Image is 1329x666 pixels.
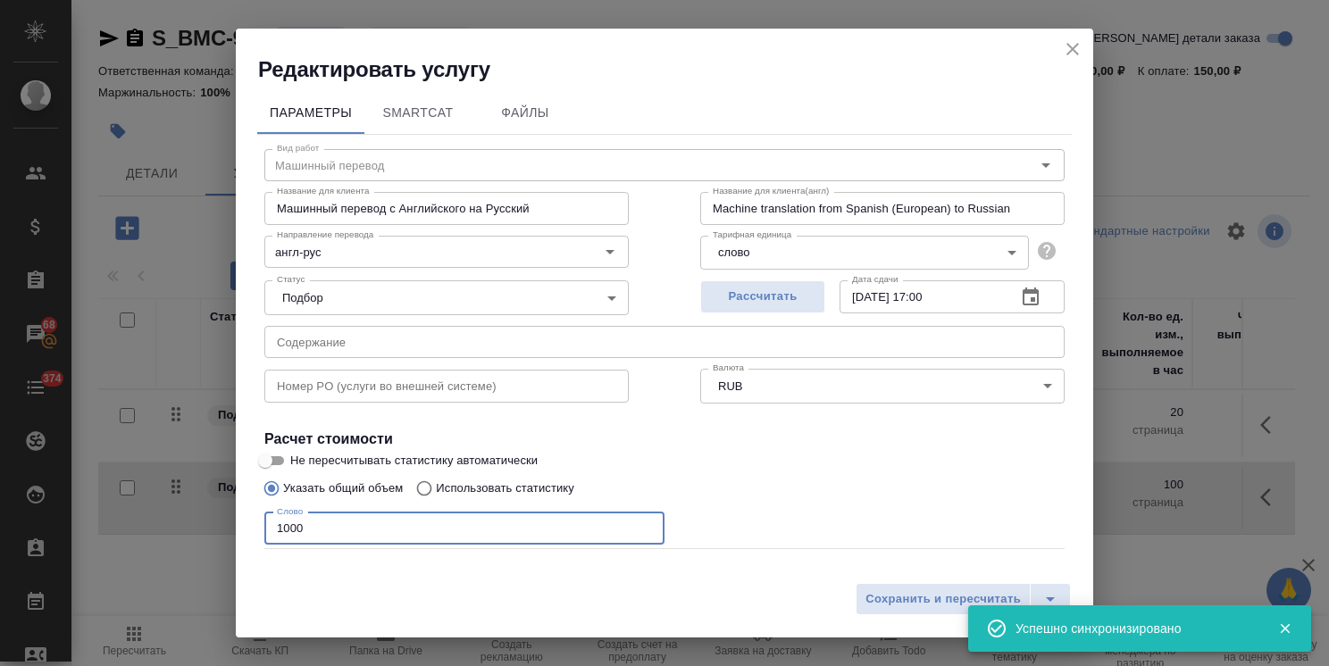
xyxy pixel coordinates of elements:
button: RUB [713,379,748,394]
button: Подбор [277,290,329,305]
button: close [1059,36,1086,62]
span: SmartCat [375,102,461,124]
button: Закрыть [1266,620,1303,637]
span: Файлы [482,102,568,124]
div: Успешно синхронизировано [1016,620,1251,637]
button: Сохранить и пересчитать [856,583,1031,615]
div: RUB [700,369,1065,403]
div: Подбор [264,280,629,314]
div: split button [856,583,1071,615]
p: Использовать статистику [436,479,574,497]
h4: Расчет стоимости [264,429,1065,450]
div: слово [700,236,1029,270]
span: Параметры [268,102,354,124]
p: Указать общий объем [283,479,403,497]
h2: Редактировать услугу [258,55,1093,84]
span: Сохранить и пересчитать [865,589,1021,610]
button: Рассчитать [700,280,825,313]
span: Рассчитать [710,287,815,307]
span: Не пересчитывать статистику автоматически [290,452,538,470]
input: ✎ Введи что-нибудь [998,570,1065,596]
button: Open [598,239,623,264]
button: слово [713,245,755,260]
